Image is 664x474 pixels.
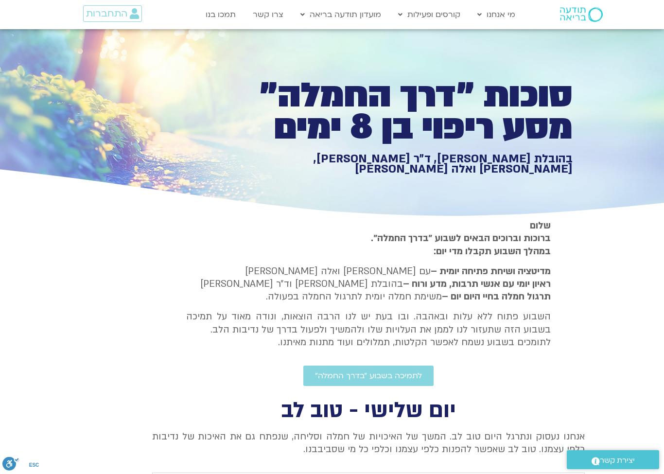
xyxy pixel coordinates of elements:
strong: שלום [530,219,551,232]
b: ראיון יומי עם אנשי תרבות, מדע ורוח – [403,278,551,290]
strong: ברוכות וברוכים הבאים לשבוע ״בדרך החמלה״. במהלך השבוע תקבלו מדי יום: [371,232,551,257]
a: לתמיכה בשבוע ״בדרך החמלה״ [303,366,434,386]
a: מי אנחנו [472,5,520,24]
p: עם [PERSON_NAME] ואלה [PERSON_NAME] בהובלת [PERSON_NAME] וד״ר [PERSON_NAME] משימת חמלה יומית לתרג... [186,265,551,303]
span: התחברות [86,8,127,19]
a: צרו קשר [248,5,288,24]
h1: בהובלת [PERSON_NAME], ד״ר [PERSON_NAME], [PERSON_NAME] ואלה [PERSON_NAME] [236,154,573,175]
strong: מדיטציה ושיחת פתיחה יומית – [431,265,551,278]
p: השבוע פתוח ללא עלות ובאהבה. ובו בעת יש לנו הרבה הוצאות, ונודה מאוד על תמיכה בשבוע הזה שתעזור לנו ... [186,310,551,349]
span: יצירת קשר [600,454,635,467]
b: תרגול חמלה בחיי היום יום – [442,290,551,303]
a: תמכו בנו [201,5,241,24]
a: התחברות [83,5,142,22]
h2: יום שלישי - טוב לב [152,401,585,421]
p: אנחנו נעסוק ונתרגל היום טוב לב. המשך של האיכויות של חמלה וסליחה, שנפתח גם את האיכות של נדיבות כלפ... [152,430,585,456]
a: מועדון תודעה בריאה [296,5,386,24]
h1: סוכות ״דרך החמלה״ מסע ריפוי בן 8 ימים [236,80,573,143]
a: יצירת קשר [567,450,659,469]
a: קורסים ופעילות [393,5,465,24]
img: תודעה בריאה [560,7,603,22]
span: לתמיכה בשבוע ״בדרך החמלה״ [315,371,422,380]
